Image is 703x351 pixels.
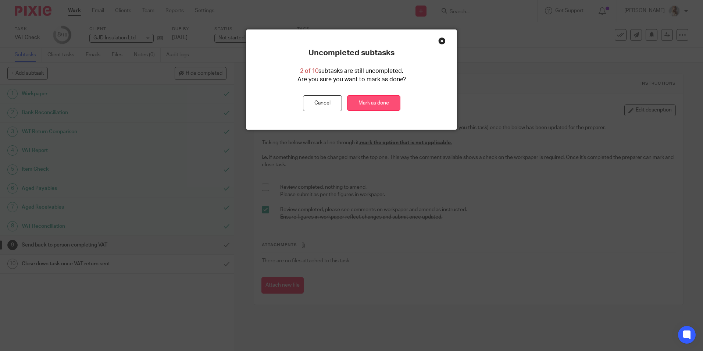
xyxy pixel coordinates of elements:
[308,48,395,58] p: Uncompleted subtasks
[438,37,446,45] div: Close this dialog window
[347,95,400,111] a: Mark as done
[303,95,342,111] button: Cancel
[300,68,318,74] span: 2 of 10
[300,67,403,75] p: subtasks are still uncompleted.
[297,75,406,84] p: Are you sure you want to mark as done?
